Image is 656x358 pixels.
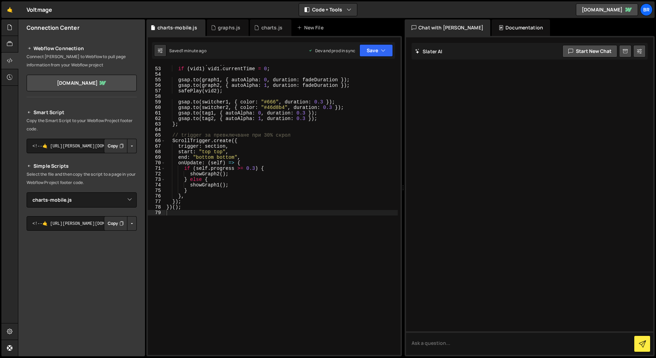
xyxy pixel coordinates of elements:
[104,139,127,153] button: Copy
[576,3,638,16] a: [DOMAIN_NAME]
[148,155,165,160] div: 69
[27,44,137,53] h2: Webflow Connection
[148,72,165,77] div: 54
[169,48,206,54] div: Saved
[297,24,326,31] div: New File
[27,6,52,14] div: Voltmage
[148,88,165,94] div: 57
[1,1,18,18] a: 🤙
[148,132,165,138] div: 65
[27,24,79,31] h2: Connection Center
[27,108,137,117] h2: Smart Script
[104,139,137,153] div: Button group with nested dropdown
[148,127,165,132] div: 64
[148,144,165,149] div: 67
[27,139,137,153] textarea: <!--🤙 [URL][PERSON_NAME][DOMAIN_NAME]> <script>document.addEventListener("DOMContentLoaded", func...
[148,160,165,166] div: 70
[148,171,165,177] div: 72
[359,44,393,57] button: Save
[405,19,490,36] div: Chat with [PERSON_NAME]
[104,216,127,231] button: Copy
[27,117,137,133] p: Copy the Smart Script to your Webflow Project footer code.
[148,77,165,83] div: 55
[148,66,165,72] div: 53
[148,182,165,188] div: 74
[182,48,206,54] div: 1 minute ago
[148,204,165,210] div: 78
[27,53,137,69] p: Connect [PERSON_NAME] to Webflow to pull page information from your Webflow project
[148,193,165,199] div: 76
[148,99,165,105] div: 59
[148,188,165,193] div: 75
[148,110,165,116] div: 61
[27,162,137,170] h2: Simple Scripts
[148,83,165,88] div: 56
[157,24,197,31] div: charts-mobile.js
[148,210,165,215] div: 79
[148,138,165,144] div: 66
[415,48,443,55] h2: Slater AI
[148,166,165,171] div: 71
[261,24,282,31] div: charts.js
[148,94,165,99] div: 58
[492,19,550,36] div: Documentation
[148,116,165,121] div: 62
[27,216,137,231] textarea: <!--🤙 [URL][PERSON_NAME][DOMAIN_NAME]> <script>document.addEventListener("DOMContentLoaded", func...
[299,3,357,16] button: Code + Tools
[308,48,355,54] div: Dev and prod in sync
[148,105,165,110] div: 60
[218,24,240,31] div: graphs.js
[562,45,617,57] button: Start new chat
[148,149,165,155] div: 68
[148,199,165,204] div: 77
[148,121,165,127] div: 63
[27,75,137,91] a: [DOMAIN_NAME]
[27,242,137,304] iframe: YouTube video player
[27,170,137,187] p: Select the file and then copy the script to a page in your Webflow Project footer code.
[640,3,653,16] a: br
[104,216,137,231] div: Button group with nested dropdown
[148,177,165,182] div: 73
